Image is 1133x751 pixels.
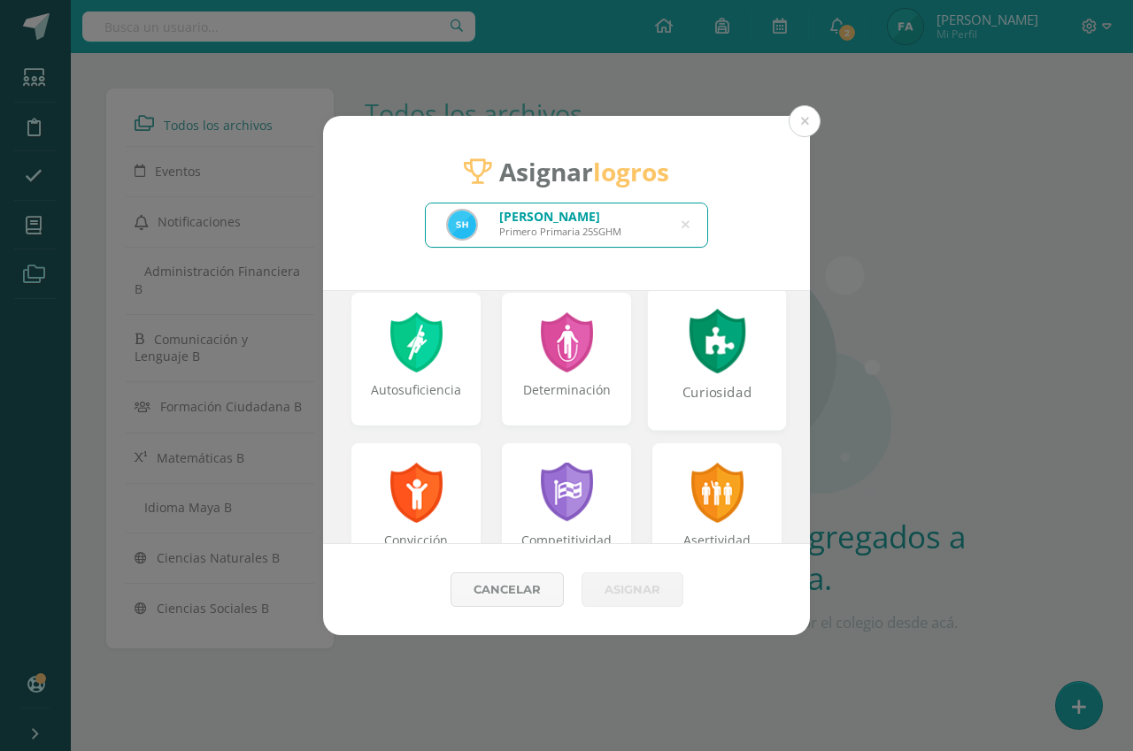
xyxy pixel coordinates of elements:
[499,155,669,188] span: Asignar
[582,572,683,607] button: Asignar
[353,381,479,417] div: Autosuficiencia
[448,211,476,239] img: 10f4b1eda54aa77cb9a206c00ce15242.png
[426,203,707,247] input: Busca un estudiante aquí...
[593,155,669,188] strong: logros
[353,532,479,567] div: Convicción
[504,532,629,567] div: Competitividad
[451,572,564,607] a: Cancelar
[499,208,621,225] div: [PERSON_NAME]
[654,532,780,567] div: Asertividad
[789,105,821,137] button: Close (Esc)
[504,381,629,417] div: Determinación
[499,225,621,238] div: Primero Primaria 25SGHM
[650,383,785,421] div: Curiosidad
